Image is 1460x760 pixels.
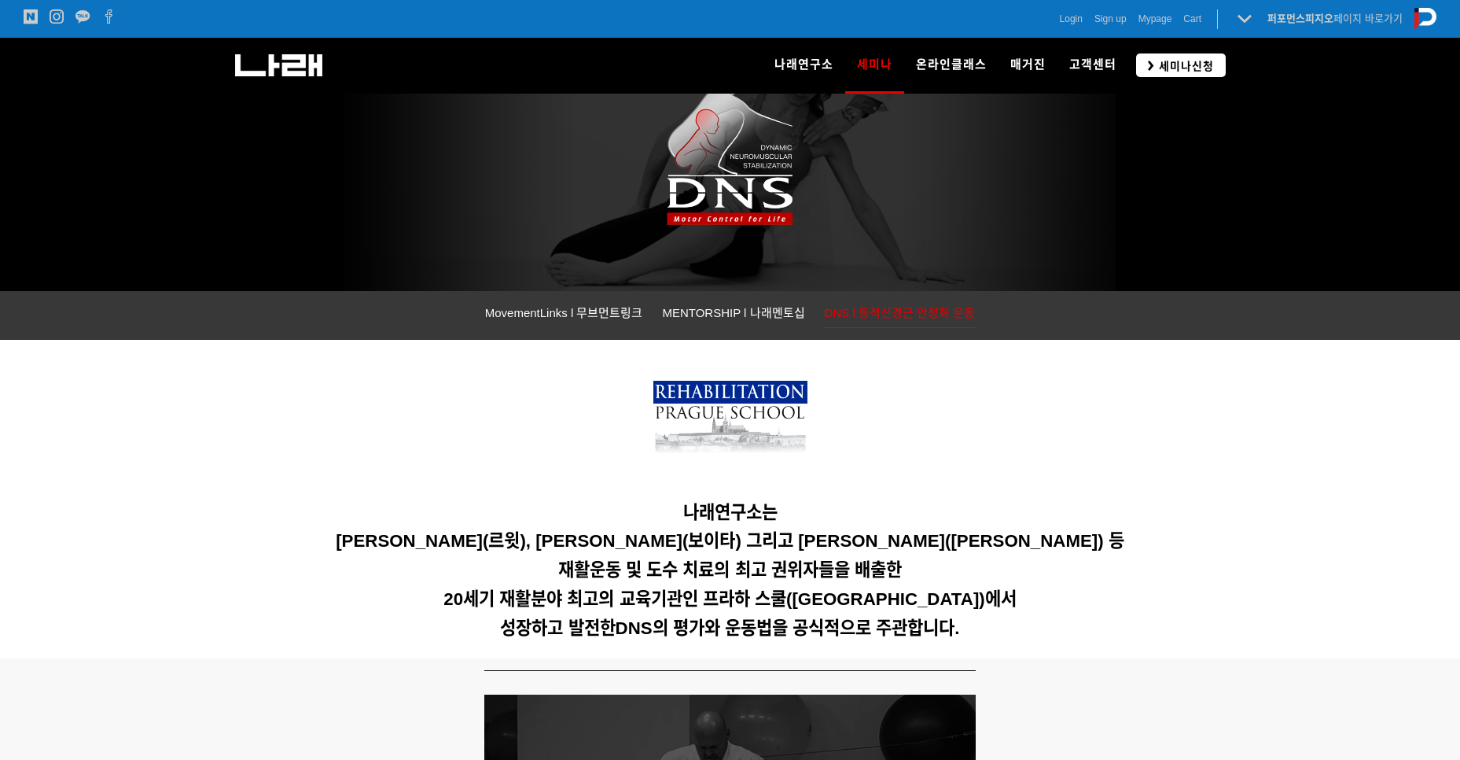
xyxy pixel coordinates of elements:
a: 세미나 [845,38,904,93]
span: [PERSON_NAME](르윗), [PERSON_NAME](보이타) 그리고 [PERSON_NAME]([PERSON_NAME]) 등 [336,531,1124,551]
a: 고객센터 [1057,38,1128,93]
a: DNS l 동적신경근 안정화 운동 [825,303,976,328]
span: MENTORSHIP l 나래멘토십 [662,306,804,319]
span: 세미나신청 [1154,58,1214,74]
span: DNS l 동적신경근 안정화 운동 [825,306,976,319]
span: 세미나 [857,52,892,77]
a: Cart [1183,11,1201,27]
span: 온라인클래스 [916,57,987,72]
span: 나래연구소는 [683,503,778,522]
span: DNS의 평가와 운동법을 공식적으로 주관합니다. [616,618,960,638]
a: 퍼포먼스피지오페이지 바로가기 [1267,13,1403,24]
a: Mypage [1138,11,1172,27]
a: Sign up [1094,11,1127,27]
span: 매거진 [1010,57,1046,72]
span: 나래연구소 [774,57,833,72]
a: 나래연구소 [763,38,845,93]
span: 고객센터 [1069,57,1116,72]
span: 재활운동 및 도수 치료의 최고 권위자들을 배출한 [558,560,902,580]
a: 세미나신청 [1136,53,1226,76]
a: Login [1060,11,1083,27]
span: 20세기 재활분야 최고의 교육기관인 프라하 스쿨([GEOGRAPHIC_DATA])에서 [443,589,1016,609]
a: 온라인클래스 [904,38,998,93]
a: 매거진 [998,38,1057,93]
span: MovementLinks l 무브먼트링크 [485,306,643,319]
img: 7bd3899b73cc6.png [653,381,807,462]
strong: 퍼포먼스피지오 [1267,13,1333,24]
a: MovementLinks l 무브먼트링크 [485,303,643,327]
span: 성장하고 발전한 [500,618,615,638]
a: MENTORSHIP l 나래멘토십 [662,303,804,327]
